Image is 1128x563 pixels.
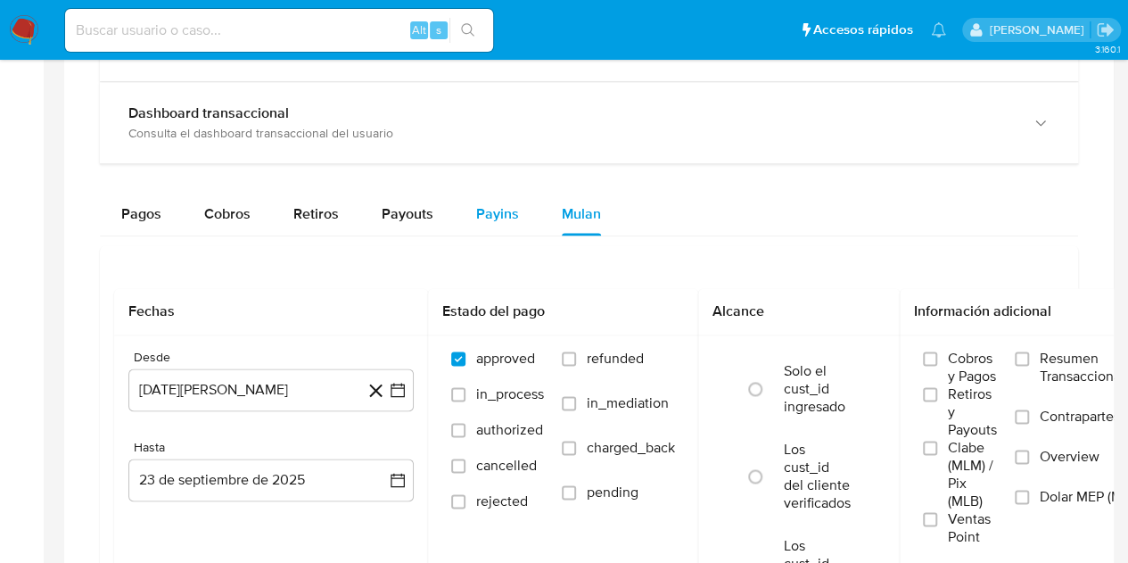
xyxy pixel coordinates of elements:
a: Salir [1096,21,1115,39]
span: Alt [412,21,426,38]
button: search-icon [449,18,486,43]
span: s [436,21,441,38]
p: marcela.perdomo@mercadolibre.com.co [989,21,1090,38]
span: Accesos rápidos [813,21,913,39]
a: Notificaciones [931,22,946,37]
span: 3.160.1 [1094,42,1119,56]
input: Buscar usuario o caso... [65,19,493,42]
